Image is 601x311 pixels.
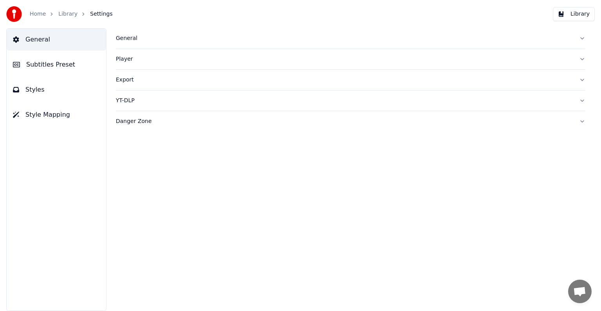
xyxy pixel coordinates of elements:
[116,111,585,132] button: Danger Zone
[116,97,573,105] div: YT-DLP
[7,79,106,101] button: Styles
[25,85,45,94] span: Styles
[116,34,573,42] div: General
[553,7,595,21] button: Library
[7,54,106,76] button: Subtitles Preset
[90,10,112,18] span: Settings
[7,104,106,126] button: Style Mapping
[568,280,592,303] a: Open chat
[25,35,50,44] span: General
[116,76,573,84] div: Export
[116,49,585,69] button: Player
[25,110,70,119] span: Style Mapping
[26,60,75,69] span: Subtitles Preset
[116,70,585,90] button: Export
[6,6,22,22] img: youka
[30,10,113,18] nav: breadcrumb
[116,90,585,111] button: YT-DLP
[7,29,106,51] button: General
[116,28,585,49] button: General
[116,55,573,63] div: Player
[58,10,77,18] a: Library
[116,118,573,125] div: Danger Zone
[30,10,46,18] a: Home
